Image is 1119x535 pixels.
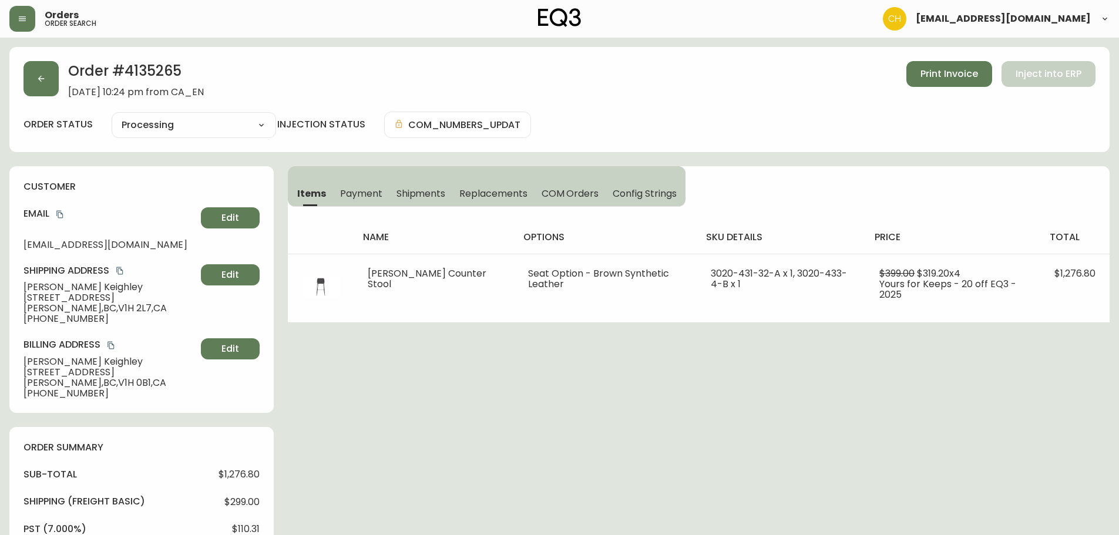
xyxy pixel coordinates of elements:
span: $110.31 [232,524,260,534]
span: $1,276.80 [1054,267,1096,280]
li: Seat Option - Brown Synthetic Leather [528,268,683,290]
span: Edit [221,342,239,355]
button: Edit [201,338,260,359]
span: Payment [340,187,382,200]
span: [PERSON_NAME] , BC , V1H 0B1 , CA [23,378,196,388]
img: logo [538,8,582,27]
h4: injection status [277,118,365,131]
span: [PERSON_NAME] Counter Stool [368,267,486,291]
button: Edit [201,207,260,228]
h4: Shipping ( Freight Basic ) [23,495,145,508]
button: copy [114,265,126,277]
span: Orders [45,11,79,20]
span: COM Orders [542,187,599,200]
span: Replacements [459,187,527,200]
span: $319.20 x 4 [917,267,960,280]
span: Items [297,187,326,200]
h4: Billing Address [23,338,196,351]
span: [PHONE_NUMBER] [23,314,196,324]
h4: Email [23,207,196,220]
label: order status [23,118,93,131]
span: Config Strings [613,187,676,200]
h4: order summary [23,441,260,454]
span: [PHONE_NUMBER] [23,388,196,399]
span: [PERSON_NAME] Keighley [23,282,196,292]
img: 3020-433-MC-400-1-cknrrdvvt1qjt015037wuoazf.jpg [302,268,340,306]
span: [EMAIL_ADDRESS][DOMAIN_NAME] [916,14,1091,23]
span: $299.00 [224,497,260,507]
span: Yours for Keeps - 20 off EQ3 - 2025 [879,277,1016,301]
span: [STREET_ADDRESS] [23,292,196,303]
span: [STREET_ADDRESS] [23,367,196,378]
h4: options [523,231,687,244]
button: copy [54,208,66,220]
span: Shipments [396,187,446,200]
span: [PERSON_NAME] , BC , V1H 2L7 , CA [23,303,196,314]
span: Edit [221,268,239,281]
h4: sub-total [23,468,77,481]
span: $1,276.80 [219,469,260,480]
h4: customer [23,180,260,193]
span: $399.00 [879,267,915,280]
span: Print Invoice [920,68,978,80]
h4: price [875,231,1031,244]
button: Print Invoice [906,61,992,87]
h4: Shipping Address [23,264,196,277]
span: [PERSON_NAME] Keighley [23,356,196,367]
button: copy [105,339,117,351]
h4: sku details [706,231,856,244]
h4: total [1050,231,1100,244]
h5: order search [45,20,96,27]
h2: Order # 4135265 [68,61,204,87]
h4: name [363,231,505,244]
img: 6288462cea190ebb98a2c2f3c744dd7e [883,7,906,31]
span: Edit [221,211,239,224]
span: [DATE] 10:24 pm from CA_EN [68,87,204,97]
span: [EMAIL_ADDRESS][DOMAIN_NAME] [23,240,196,250]
button: Edit [201,264,260,285]
span: 3020-431-32-A x 1, 3020-433-4-B x 1 [711,267,847,291]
